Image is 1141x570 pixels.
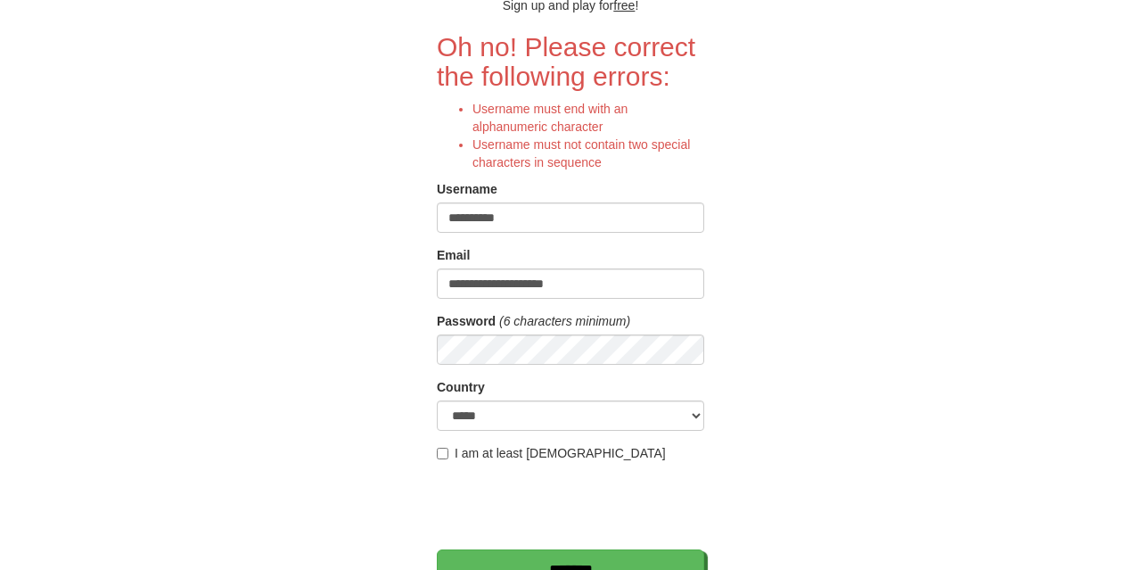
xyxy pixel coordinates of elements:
label: I am at least [DEMOGRAPHIC_DATA] [437,444,666,462]
em: (6 characters minimum) [499,314,630,328]
iframe: reCAPTCHA [437,471,708,541]
li: Username must not contain two special characters in sequence [472,136,704,171]
li: Username must end with an alphanumeric character [472,100,704,136]
label: Username [437,180,497,198]
label: Country [437,378,485,396]
input: I am at least [DEMOGRAPHIC_DATA] [437,448,448,459]
label: Email [437,246,470,264]
h2: Oh no! Please correct the following errors: [437,32,704,91]
label: Password [437,312,496,330]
